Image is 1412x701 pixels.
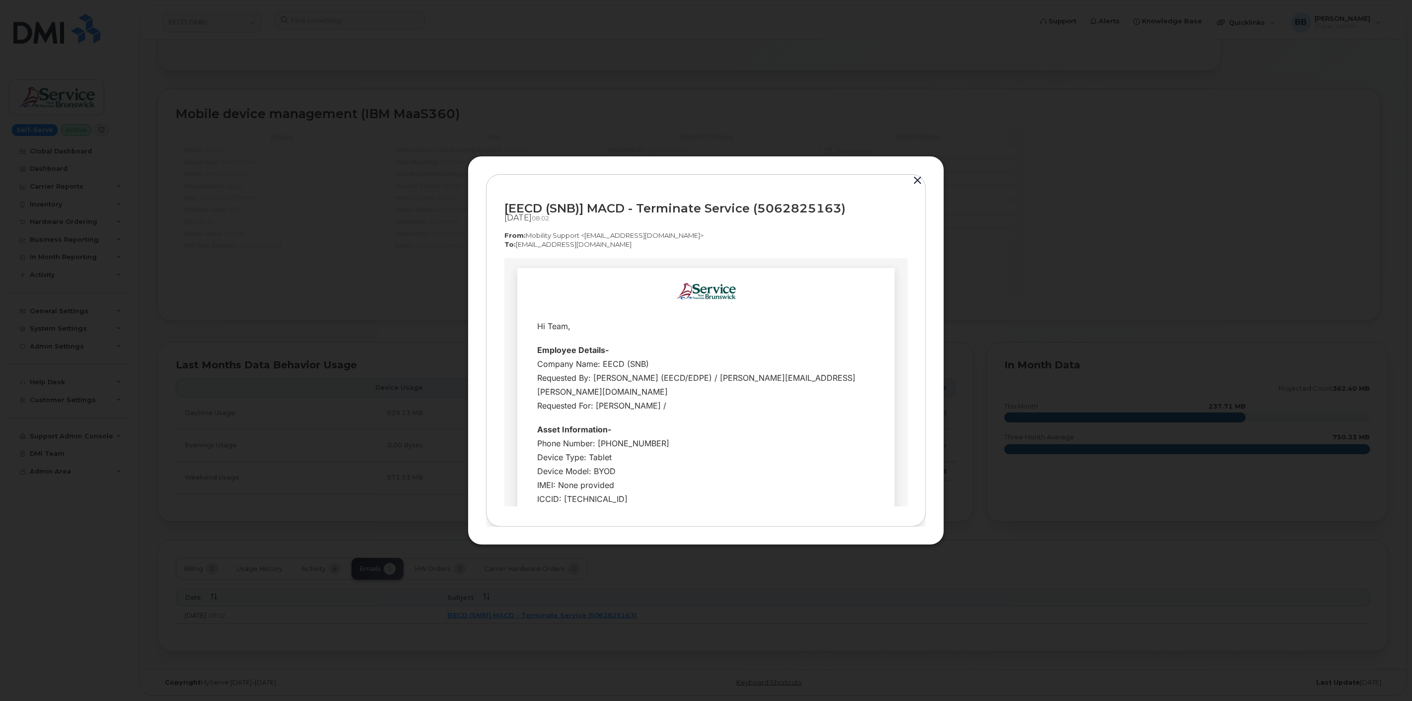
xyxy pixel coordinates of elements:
[33,178,370,262] div: Phone Number: [PHONE_NUMBER] Device Type: Tablet Device Model: BYOD IMEI: None provided ICCID: [T...
[33,99,370,154] div: Company Name: EECD (SNB) Requested By: [PERSON_NAME] (EECD/EDPE) / [PERSON_NAME][EMAIL_ADDRESS][P...
[504,231,908,240] p: Mobility Support <[EMAIL_ADDRESS][DOMAIN_NAME]>
[504,213,908,223] div: [DATE]
[172,25,231,41] img: email_ServiceNB-Colour.png
[33,61,370,75] div: Hi Team,
[532,214,549,222] span: 08:02
[504,202,908,215] div: [EECD (SNB)] MACD - Terminate Service (5062825163)
[33,85,370,99] div: Employee Details-
[33,164,370,178] div: Asset Information-
[504,240,516,248] strong: To:
[504,240,908,249] p: [EMAIL_ADDRESS][DOMAIN_NAME]
[504,231,526,239] strong: From:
